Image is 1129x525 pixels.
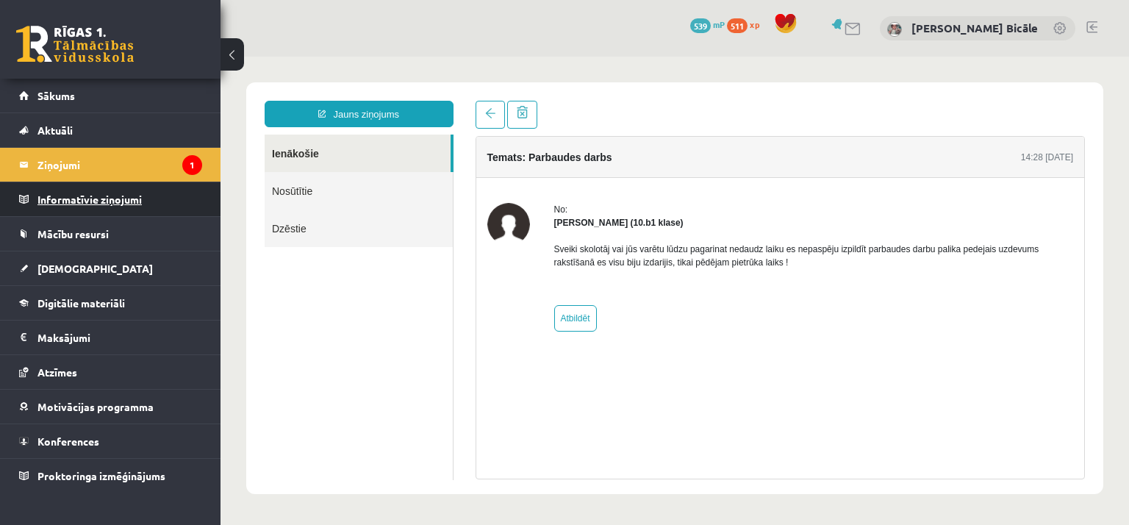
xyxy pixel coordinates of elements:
a: [PERSON_NAME] Bicāle [911,21,1038,35]
span: [DEMOGRAPHIC_DATA] [37,262,153,275]
a: 511 xp [727,18,767,30]
a: Digitālie materiāli [19,286,202,320]
div: No: [334,146,853,160]
span: 511 [727,18,748,33]
a: Ienākošie [44,78,230,115]
a: Nosūtītie [44,115,232,153]
legend: Maksājumi [37,321,202,354]
div: 14:28 [DATE] [800,94,853,107]
a: Jauns ziņojums [44,44,233,71]
img: Madara Sintija Bicāle [887,22,902,37]
a: Aktuāli [19,113,202,147]
span: Digitālie materiāli [37,296,125,310]
span: xp [750,18,759,30]
a: Sākums [19,79,202,113]
a: Maksājumi [19,321,202,354]
a: Atzīmes [19,355,202,389]
span: Sākums [37,89,75,102]
a: Dzēstie [44,153,232,190]
span: Motivācijas programma [37,400,154,413]
strong: [PERSON_NAME] (10.b1 klase) [334,161,463,171]
img: Martins Birkmanis [267,146,309,189]
a: Atbildēt [334,249,376,275]
legend: Informatīvie ziņojumi [37,182,202,216]
a: 539 mP [690,18,725,30]
h4: Temats: Parbaudes darbs [267,95,392,107]
legend: Ziņojumi [37,148,202,182]
span: Atzīmes [37,365,77,379]
span: Aktuāli [37,124,73,137]
a: Motivācijas programma [19,390,202,424]
span: 539 [690,18,711,33]
a: Konferences [19,424,202,458]
span: Mācību resursi [37,227,109,240]
span: Proktoringa izmēģinājums [37,469,165,482]
a: [DEMOGRAPHIC_DATA] [19,251,202,285]
a: Mācību resursi [19,217,202,251]
a: Rīgas 1. Tālmācības vidusskola [16,26,134,63]
a: Proktoringa izmēģinājums [19,459,202,493]
span: mP [713,18,725,30]
i: 1 [182,155,202,175]
span: Konferences [37,435,99,448]
a: Informatīvie ziņojumi [19,182,202,216]
a: Ziņojumi1 [19,148,202,182]
p: Sveiki skolotāj vai jūs varētu lūdzu pagarinat nedaudz laiku es nepaspēju izpildīt parbaudes darb... [334,186,853,213]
